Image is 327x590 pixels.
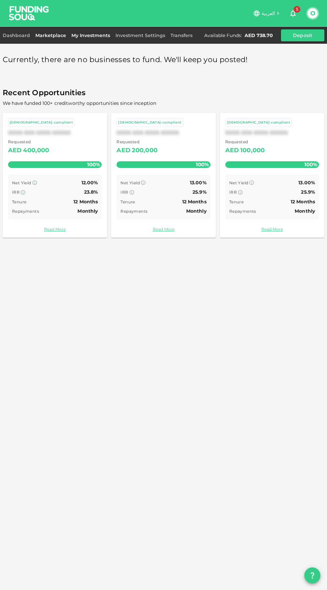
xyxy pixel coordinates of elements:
[12,180,31,185] span: Net Yield
[303,160,319,169] span: 100%
[190,180,207,186] span: 13.00%
[73,199,98,205] span: 12 Months
[69,32,113,38] a: My Investments
[3,100,156,106] span: We have funded 100+ creditworthy opportunities since inception
[204,32,242,38] div: Available Funds :
[120,209,147,214] span: Repayments
[225,139,265,145] span: Requested
[225,145,239,156] div: AED
[227,120,290,126] div: [DEMOGRAPHIC_DATA]-compliant
[8,226,102,232] a: Read More
[286,7,300,20] button: 5
[193,189,207,195] span: 25.9%
[116,130,210,136] div: XXXX XXX XXXX XXXXX
[229,180,249,185] span: Net Yield
[132,145,157,156] div: 200,000
[220,113,324,238] a: [DEMOGRAPHIC_DATA]-compliantXXXX XXX XXXX XXXXX Requested AED100,000100% Net Yield 13.00% IRR 25....
[295,208,315,214] span: Monthly
[262,10,275,16] span: العربية
[186,208,207,214] span: Monthly
[85,160,102,169] span: 100%
[229,209,256,214] span: Repayments
[308,8,318,18] button: O
[8,145,22,156] div: AED
[168,32,195,38] a: Transfers
[229,190,237,195] span: IRR
[3,32,33,38] a: Dashboard
[111,113,216,238] a: [DEMOGRAPHIC_DATA]-compliantXXXX XXX XXXX XXXXX Requested AED200,000100% Net Yield 13.00% IRR 25....
[240,145,265,156] div: 100,000
[113,32,168,38] a: Investment Settings
[3,53,248,66] span: Currently, there are no businesses to fund. We'll keep you posted!
[120,190,128,195] span: IRR
[8,139,49,145] span: Requested
[281,29,324,41] button: Deposit
[10,120,73,126] div: [DEMOGRAPHIC_DATA]-compliant
[298,180,315,186] span: 13.00%
[120,199,135,204] span: Tenure
[225,130,319,136] div: XXXX XXX XXXX XXXXX
[182,199,206,205] span: 12 Months
[84,189,98,195] span: 23.8%
[194,160,211,169] span: 100%
[12,199,26,204] span: Tenure
[3,86,324,100] span: Recent Opportunities
[229,199,244,204] span: Tenure
[294,6,300,13] span: 5
[3,113,107,238] a: [DEMOGRAPHIC_DATA]-compliantXXXX XXX XXXX XXXXX Requested AED400,000100% Net Yield 12.00% IRR 23....
[120,180,140,185] span: Net Yield
[304,567,320,583] button: question
[33,32,69,38] a: Marketplace
[23,145,49,156] div: 400,000
[301,189,315,195] span: 25.9%
[245,32,273,38] div: AED 738.70
[12,190,20,195] span: IRR
[116,145,130,156] div: AED
[8,130,102,136] div: XXXX XXX XXXX XXXXX
[116,139,157,145] span: Requested
[291,199,315,205] span: 12 Months
[116,226,210,232] a: Read More
[77,208,98,214] span: Monthly
[81,180,98,186] span: 12.00%
[12,209,39,214] span: Repayments
[225,226,319,232] a: Read More
[118,120,181,126] div: [DEMOGRAPHIC_DATA]-compliant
